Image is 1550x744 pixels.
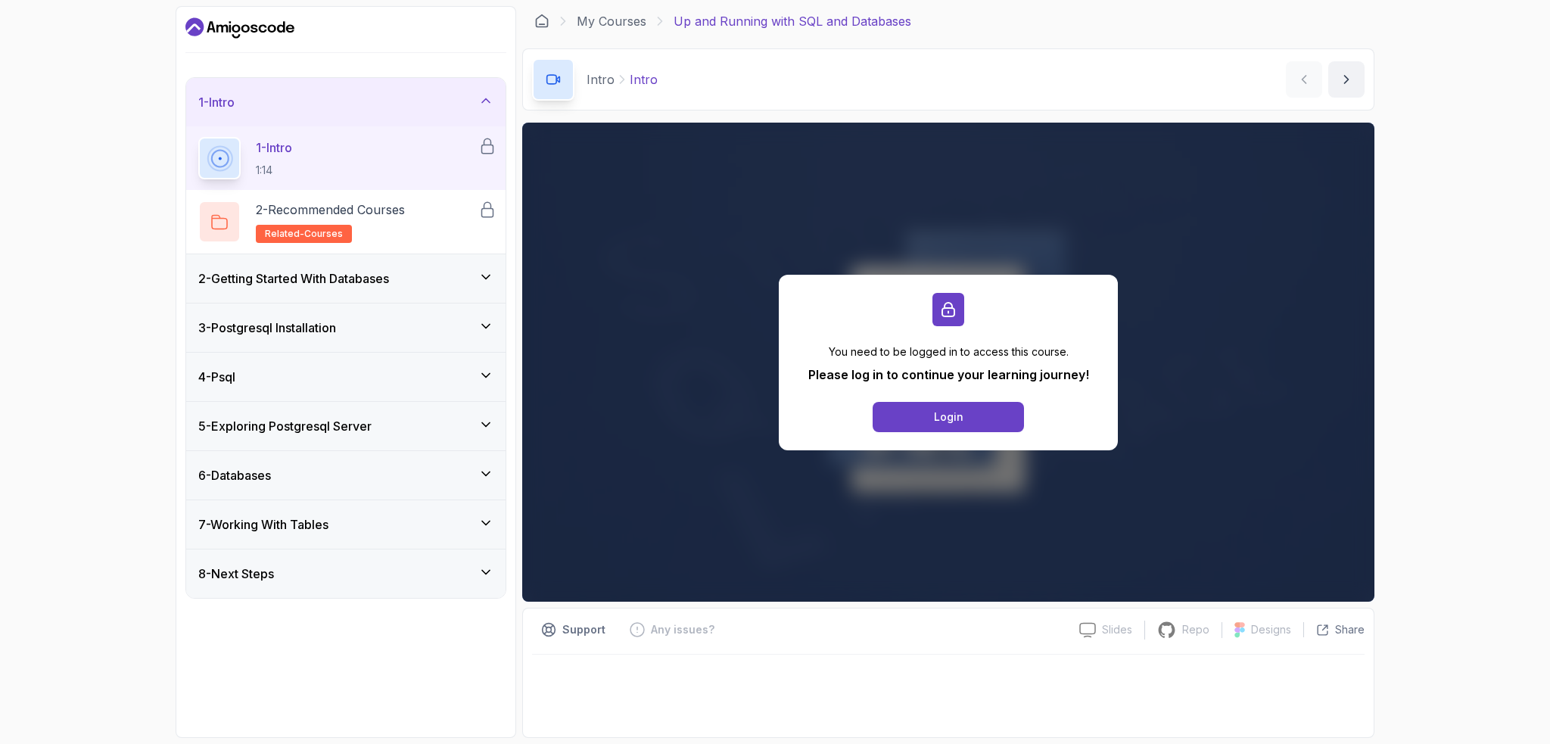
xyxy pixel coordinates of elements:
[198,466,271,484] h3: 6 - Databases
[674,12,911,30] p: Up and Running with SQL and Databases
[186,402,506,450] button: 5-Exploring Postgresql Server
[1251,622,1291,637] p: Designs
[198,417,372,435] h3: 5 - Exploring Postgresql Server
[256,163,292,178] p: 1:14
[198,137,493,179] button: 1-Intro1:14
[934,409,963,425] div: Login
[630,70,658,89] p: Intro
[186,549,506,598] button: 8-Next Steps
[534,14,549,29] a: Dashboard
[198,515,328,534] h3: 7 - Working With Tables
[198,93,235,111] h3: 1 - Intro
[256,139,292,157] p: 1 - Intro
[198,565,274,583] h3: 8 - Next Steps
[186,78,506,126] button: 1-Intro
[532,618,615,642] button: Support button
[186,353,506,401] button: 4-Psql
[1303,622,1365,637] button: Share
[587,70,615,89] p: Intro
[808,366,1089,384] p: Please log in to continue your learning journey!
[1335,622,1365,637] p: Share
[186,500,506,549] button: 7-Working With Tables
[185,16,294,40] a: Dashboard
[186,451,506,500] button: 6-Databases
[808,344,1089,360] p: You need to be logged in to access this course.
[186,304,506,352] button: 3-Postgresql Installation
[651,622,714,637] p: Any issues?
[265,228,343,240] span: related-courses
[1102,622,1132,637] p: Slides
[198,201,493,243] button: 2-Recommended Coursesrelated-courses
[186,254,506,303] button: 2-Getting Started With Databases
[1328,61,1365,98] button: next content
[873,402,1024,432] button: Login
[256,201,405,219] p: 2 - Recommended Courses
[562,622,605,637] p: Support
[198,368,235,386] h3: 4 - Psql
[198,269,389,288] h3: 2 - Getting Started With Databases
[1182,622,1209,637] p: Repo
[577,12,646,30] a: My Courses
[198,319,336,337] h3: 3 - Postgresql Installation
[1286,61,1322,98] button: previous content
